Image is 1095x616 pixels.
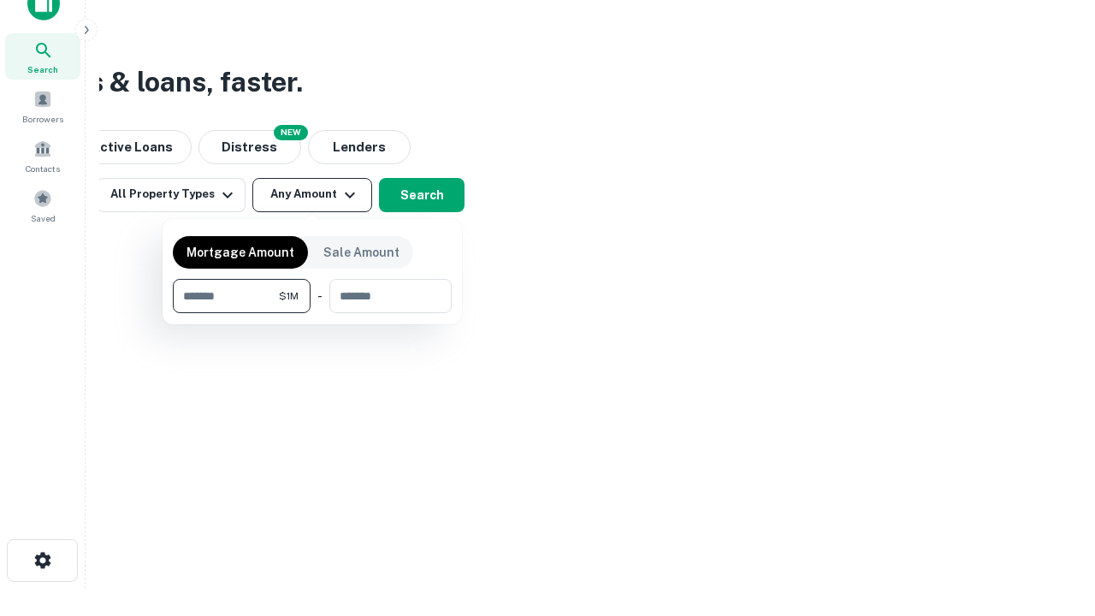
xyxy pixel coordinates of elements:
[317,279,323,313] div: -
[1009,479,1095,561] iframe: Chat Widget
[323,243,400,262] p: Sale Amount
[279,288,299,304] span: $1M
[186,243,294,262] p: Mortgage Amount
